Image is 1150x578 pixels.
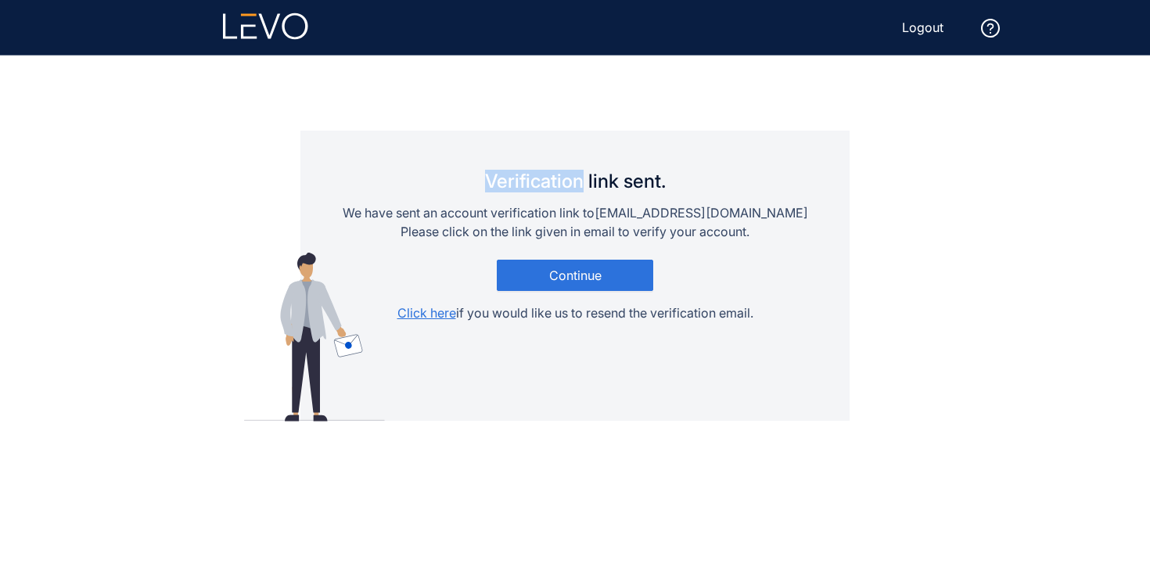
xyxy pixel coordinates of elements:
span: Continue [549,268,602,282]
p: Please click on the link given in email to verify your account. [401,222,749,241]
span: Logout [902,20,943,34]
button: Continue [497,260,653,291]
h1: Verification link sent. [485,178,666,185]
button: Logout [889,15,956,40]
p: if you would like us to resend the verification email. [397,303,753,322]
p: We have sent an account verification link to [EMAIL_ADDRESS][DOMAIN_NAME] [343,203,808,222]
span: Click here [397,305,456,321]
